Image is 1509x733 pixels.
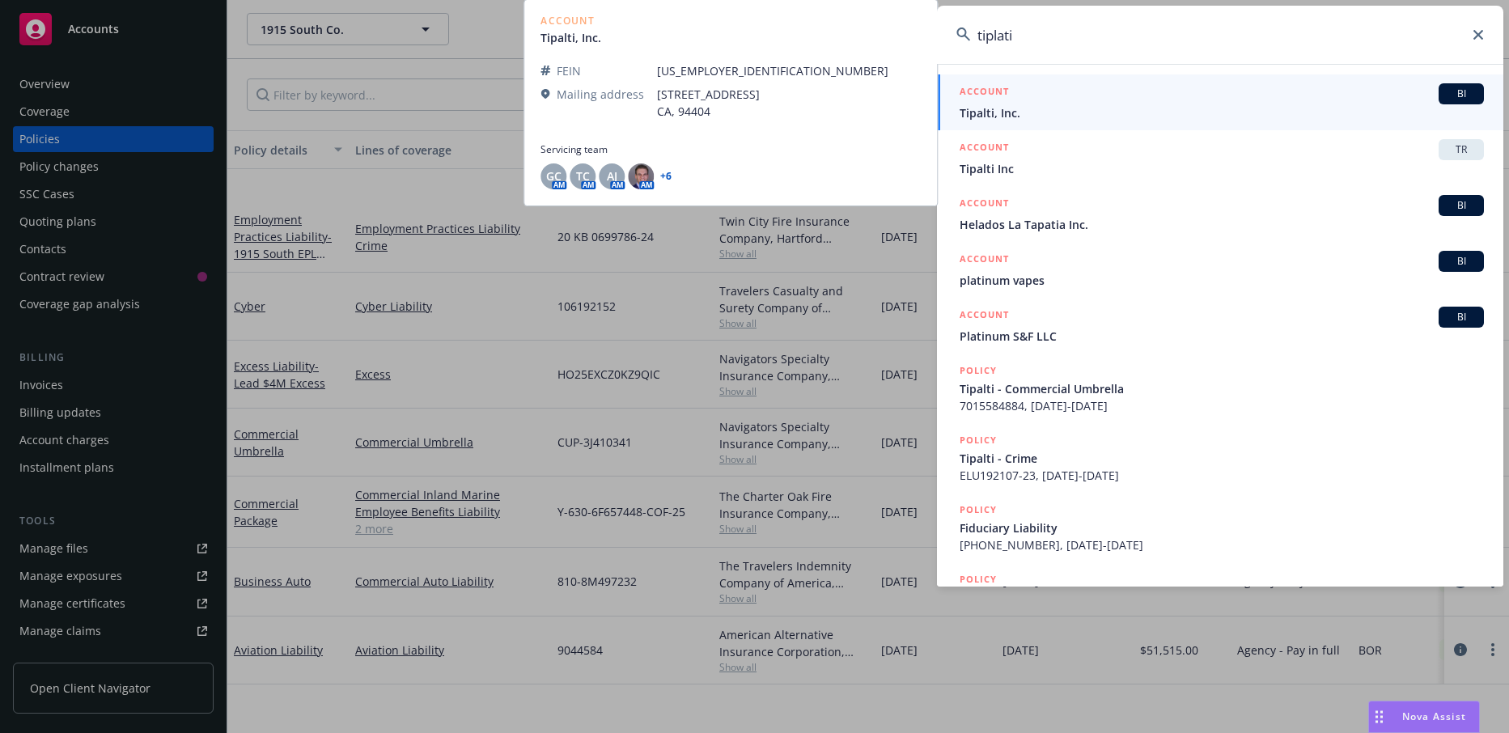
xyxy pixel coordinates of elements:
a: POLICYTipalti - CrimeELU192107-23, [DATE]-[DATE] [937,423,1503,493]
a: ACCOUNTBITipalti, Inc. [937,74,1503,130]
span: BI [1445,198,1477,213]
span: TR [1445,142,1477,157]
span: Nova Assist [1402,710,1466,723]
span: Tipalti Inc [960,160,1484,177]
span: BI [1445,87,1477,101]
h5: POLICY [960,362,997,379]
h5: POLICY [960,502,997,518]
span: Fiduciary Liability [960,519,1484,536]
span: BI [1445,254,1477,269]
a: ACCOUNTBIPlatinum S&F LLC [937,298,1503,354]
span: Platinum S&F LLC [960,328,1484,345]
a: POLICY [937,562,1503,632]
button: Nova Assist [1368,701,1480,733]
div: Drag to move [1369,701,1389,732]
a: ACCOUNTBIplatinum vapes [937,242,1503,298]
input: Search... [937,6,1503,64]
span: Tipalti, Inc. [960,104,1484,121]
a: POLICYTipalti - Commercial Umbrella7015584884, [DATE]-[DATE] [937,354,1503,423]
span: Helados La Tapatia Inc. [960,216,1484,233]
span: BI [1445,310,1477,324]
h5: ACCOUNT [960,251,1009,270]
span: ELU192107-23, [DATE]-[DATE] [960,467,1484,484]
a: ACCOUNTBIHelados La Tapatia Inc. [937,186,1503,242]
a: POLICYFiduciary Liability[PHONE_NUMBER], [DATE]-[DATE] [937,493,1503,562]
h5: ACCOUNT [960,139,1009,159]
h5: ACCOUNT [960,83,1009,103]
span: Tipalti - Commercial Umbrella [960,380,1484,397]
span: Tipalti - Crime [960,450,1484,467]
span: platinum vapes [960,272,1484,289]
h5: ACCOUNT [960,195,1009,214]
h5: POLICY [960,432,997,448]
span: 7015584884, [DATE]-[DATE] [960,397,1484,414]
a: ACCOUNTTRTipalti Inc [937,130,1503,186]
h5: POLICY [960,571,997,587]
span: [PHONE_NUMBER], [DATE]-[DATE] [960,536,1484,553]
h5: ACCOUNT [960,307,1009,326]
